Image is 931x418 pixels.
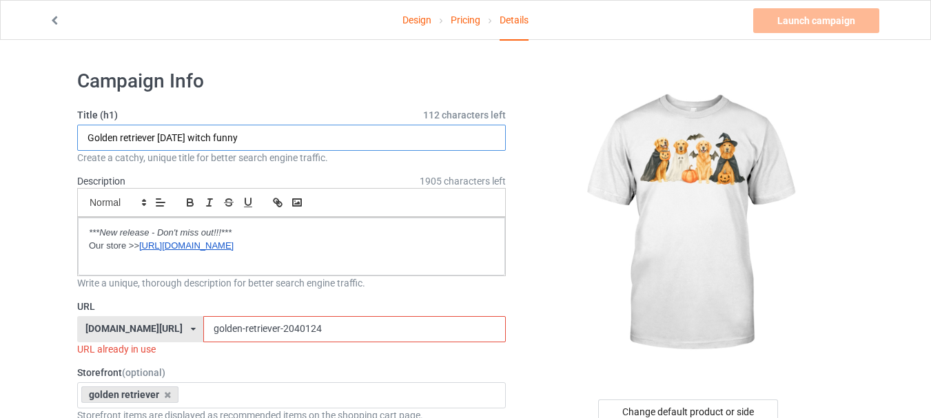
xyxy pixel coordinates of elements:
label: Description [77,176,125,187]
label: Title (h1) [77,108,506,122]
div: URL already in use [77,342,506,356]
a: Pricing [451,1,480,39]
div: golden retriever [81,386,178,403]
label: Storefront [77,366,506,379]
span: (optional) [122,367,165,378]
label: URL [77,300,506,313]
a: Design [402,1,431,39]
p: Our store >> [89,240,494,253]
span: 1905 characters left [420,174,506,188]
a: [URL][DOMAIN_NAME] [139,240,234,251]
h1: Campaign Info [77,69,506,94]
div: Create a catchy, unique title for better search engine traffic. [77,151,506,165]
div: [DOMAIN_NAME][URL] [85,324,183,333]
div: Details [500,1,529,41]
em: ***New release - Don't miss out!!!*** [89,227,232,238]
span: 112 characters left [423,108,506,122]
div: Write a unique, thorough description for better search engine traffic. [77,276,506,290]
